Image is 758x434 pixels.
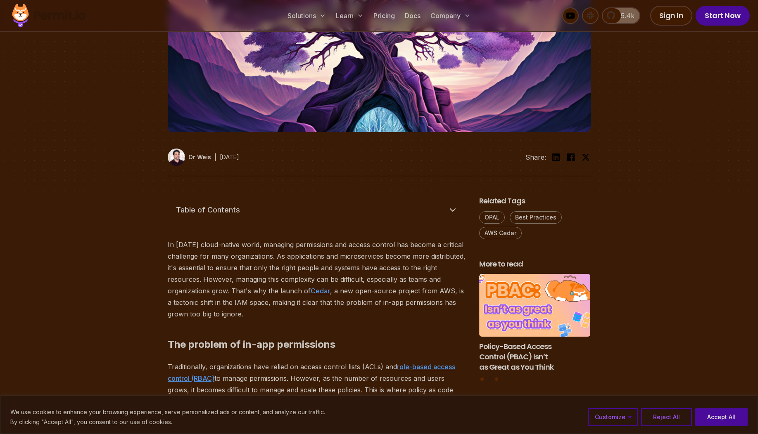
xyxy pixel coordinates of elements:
[10,407,325,417] p: We use cookies to enhance your browsing experience, serve personalized ads or content, and analyz...
[284,7,329,24] button: Solutions
[695,408,748,426] button: Accept All
[333,7,367,24] button: Learn
[616,11,634,21] span: 5.4k
[480,377,484,381] button: Go to slide 1
[220,153,239,160] time: [DATE]
[479,274,591,372] li: 2 of 3
[602,7,640,24] a: 5.4k
[168,305,466,351] h2: The problem of in-app permissions
[479,274,591,372] a: Policy-Based Access Control (PBAC) Isn’t as Great as You ThinkPolicy-Based Access Control (PBAC) ...
[168,239,466,320] p: In [DATE] cloud-native world, managing permissions and access control has become a critical chall...
[10,417,325,427] p: By clicking "Accept All", you consent to our use of cookies.
[168,149,185,166] img: Or Weis
[168,363,455,382] a: role-based access control (RBAC)
[487,377,491,381] button: Go to slide 2
[176,204,240,216] span: Table of Contents
[473,271,596,340] img: Policy-Based Access Control (PBAC) Isn’t as Great as You Think
[582,153,590,161] img: twitter
[479,259,591,269] h2: More to read
[479,227,522,239] a: AWS Cedar
[168,149,211,166] a: Or Weis
[214,152,216,162] div: |
[479,211,505,224] a: OPAL
[551,152,561,162] img: linkedin
[311,287,330,295] a: Cedar
[566,152,576,162] img: facebook
[641,408,692,426] button: Reject All
[8,2,89,30] img: Permit logo
[427,7,474,24] button: Company
[510,211,562,224] a: Best Practices
[370,7,398,24] a: Pricing
[696,6,750,26] a: Start Now
[525,152,546,162] li: Share:
[168,196,466,224] button: Table of Contents
[168,361,466,430] p: Traditionally, organizations have relied on access control lists (ACLs) and to manage permissions...
[479,196,591,206] h2: Related Tags
[650,6,693,26] a: Sign In
[402,7,424,24] a: Docs
[479,342,591,372] h3: Policy-Based Access Control (PBAC) Isn’t as Great as You Think
[495,377,498,381] button: Go to slide 3
[188,153,211,161] p: Or Weis
[479,274,591,382] div: Posts
[588,408,638,426] button: Customize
